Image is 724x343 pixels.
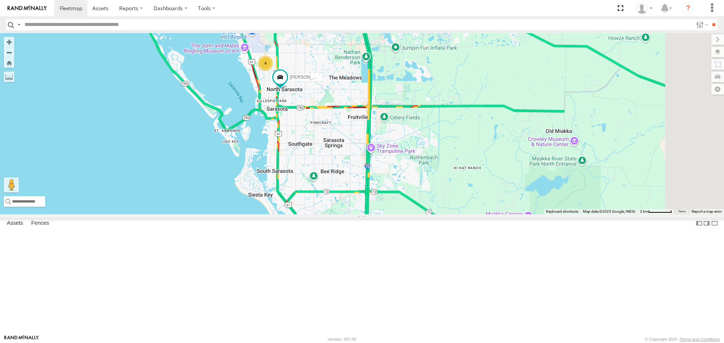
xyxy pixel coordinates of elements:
div: Jerry Dewberry [633,3,655,14]
button: Drag Pegman onto the map to open Street View [4,177,19,192]
label: Fences [28,218,53,229]
div: 4 [258,56,273,71]
div: © Copyright 2025 - [645,337,720,341]
label: Assets [3,218,27,229]
img: rand-logo.svg [8,6,47,11]
button: Keyboard shortcuts [546,209,578,214]
button: Zoom in [4,37,14,47]
label: Dock Summary Table to the Left [695,218,703,229]
a: Visit our Website [4,335,39,343]
span: 2 km [640,209,648,213]
div: Version: 307.00 [328,337,356,341]
span: [PERSON_NAME] [290,75,327,80]
a: Terms and Conditions [680,337,720,341]
label: Search Filter Options [693,19,709,30]
a: Terms (opens in new tab) [678,210,686,213]
label: Hide Summary Table [711,218,718,229]
i: ? [682,2,694,14]
button: Map Scale: 2 km per 59 pixels [638,209,674,214]
button: Zoom Home [4,58,14,68]
label: Search Query [16,19,22,30]
button: Zoom out [4,47,14,58]
label: Measure [4,72,14,82]
label: Dock Summary Table to the Right [703,218,710,229]
a: Report a map error [692,209,722,213]
span: Map data ©2025 Google, INEGI [583,209,635,213]
label: Map Settings [711,84,724,95]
